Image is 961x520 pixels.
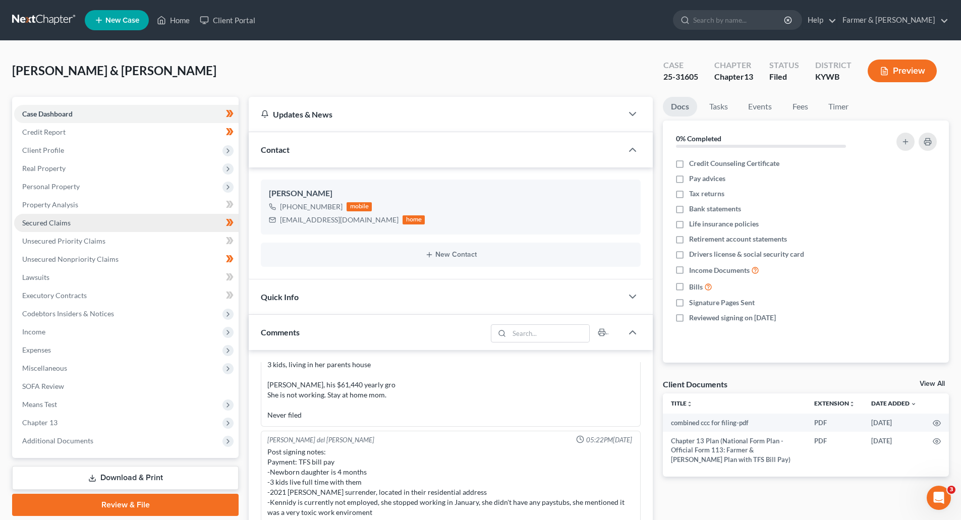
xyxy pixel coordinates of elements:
span: Retirement account statements [689,234,787,244]
span: Bank statements [689,204,741,214]
a: Case Dashboard [14,105,239,123]
i: unfold_more [849,401,855,407]
div: [PHONE_NUMBER] [280,202,343,212]
a: Farmer & [PERSON_NAME] [837,11,948,29]
span: Bills [689,282,703,292]
span: Credit Counseling Certificate [689,158,779,168]
span: Contact [261,145,290,154]
span: Secured Claims [22,218,71,227]
span: Drivers license & social security card [689,249,804,259]
input: Search by name... [693,11,785,29]
span: Codebtors Insiders & Notices [22,309,114,318]
a: Fees [784,97,816,117]
a: Unsecured Priority Claims [14,232,239,250]
a: Date Added expand_more [871,399,917,407]
a: Timer [820,97,857,117]
span: Comments [261,327,300,337]
span: New Case [105,17,139,24]
a: Client Portal [195,11,260,29]
div: Filed [769,71,799,83]
span: Unsecured Nonpriority Claims [22,255,119,263]
a: Help [803,11,836,29]
i: unfold_more [687,401,693,407]
span: Expenses [22,345,51,354]
span: Tax returns [689,189,724,199]
span: Means Test [22,400,57,409]
span: Executory Contracts [22,291,87,300]
div: [PERSON_NAME] del [PERSON_NAME] [267,435,374,445]
td: [DATE] [863,432,925,469]
td: Chapter 13 Plan (National Form Plan - Official Form 113: Farmer & [PERSON_NAME] Plan with TFS Bil... [663,432,806,469]
span: Real Property [22,164,66,172]
span: Unsecured Priority Claims [22,237,105,245]
input: Search... [510,325,590,342]
a: Property Analysis [14,196,239,214]
div: Post signing notes: Payment: TFS bill pay -Newborn daughter is 4 months -3 kids live full time wi... [267,447,634,517]
div: home [403,215,425,224]
i: expand_more [911,401,917,407]
span: Chapter 13 [22,418,58,427]
div: Chapter [714,60,753,71]
span: Client Profile [22,146,64,154]
div: Case [663,60,698,71]
button: New Contact [269,251,633,259]
div: Client Documents [663,379,727,389]
a: Events [740,97,780,117]
td: [DATE] [863,414,925,432]
a: Docs [663,97,697,117]
a: View All [920,380,945,387]
a: Secured Claims [14,214,239,232]
td: PDF [806,414,863,432]
a: SOFA Review [14,377,239,395]
div: [EMAIL_ADDRESS][DOMAIN_NAME] [280,215,399,225]
span: Miscellaneous [22,364,67,372]
span: Income Documents [689,265,750,275]
span: Signature Pages Sent [689,298,755,308]
a: Tasks [701,97,736,117]
span: Life insurance policies [689,219,759,229]
div: Chapter [714,71,753,83]
span: Property Analysis [22,200,78,209]
div: District [815,60,852,71]
td: PDF [806,432,863,469]
span: Pay advices [689,174,725,184]
div: mobile [347,202,372,211]
strong: 0% Completed [676,134,721,143]
span: Reviewed signing on [DATE] [689,313,776,323]
td: combined ccc for filing-pdf [663,414,806,432]
span: Additional Documents [22,436,93,445]
span: Case Dashboard [22,109,73,118]
div: Status [769,60,799,71]
iframe: Intercom live chat [927,486,951,510]
span: 3 [947,486,955,494]
a: Extensionunfold_more [814,399,855,407]
span: Lawsuits [22,273,49,281]
span: 13 [744,72,753,81]
div: KYWB [815,71,852,83]
span: Quick Info [261,292,299,302]
a: Titleunfold_more [671,399,693,407]
div: [PERSON_NAME] [269,188,633,200]
div: Updates & News [261,109,610,120]
a: Download & Print [12,466,239,490]
a: Home [152,11,195,29]
a: Executory Contracts [14,286,239,305]
a: Unsecured Nonpriority Claims [14,250,239,268]
span: Credit Report [22,128,66,136]
span: [PERSON_NAME] & [PERSON_NAME] [12,63,216,78]
a: Credit Report [14,123,239,141]
span: SOFA Review [22,382,64,390]
span: Personal Property [22,182,80,191]
button: Preview [868,60,937,82]
span: 05:22PM[DATE] [586,435,632,445]
a: Review & File [12,494,239,516]
div: 25-31605 [663,71,698,83]
span: Income [22,327,45,336]
a: Lawsuits [14,268,239,286]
